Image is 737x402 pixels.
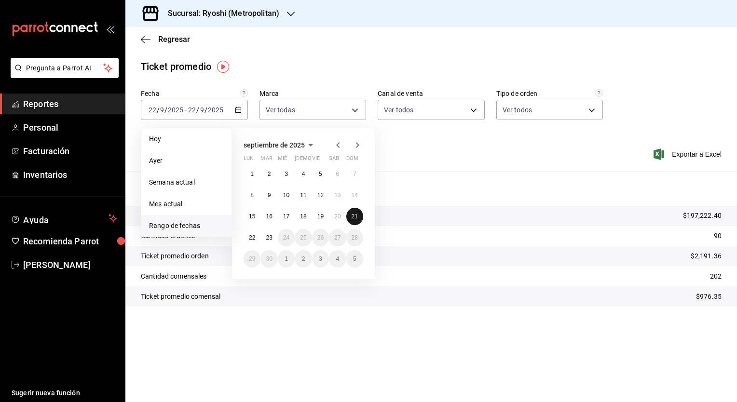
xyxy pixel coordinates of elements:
p: Ticket promedio orden [141,251,209,261]
abbr: 2 de septiembre de 2025 [268,171,271,177]
button: 2 de octubre de 2025 [295,250,312,268]
label: Marca [259,90,367,97]
button: 27 de septiembre de 2025 [329,229,346,246]
abbr: domingo [346,155,358,165]
label: Canal de venta [378,90,485,97]
label: Fecha [141,90,248,97]
abbr: 3 de octubre de 2025 [319,255,322,262]
img: Tooltip marker [217,61,229,73]
button: 23 de septiembre de 2025 [260,229,277,246]
button: Exportar a Excel [655,148,722,160]
svg: Todas las órdenes contabilizan 1 comensal a excepción de órdenes de mesa con comensales obligator... [595,89,603,97]
abbr: 21 de septiembre de 2025 [352,213,358,220]
button: 30 de septiembre de 2025 [260,250,277,268]
button: Pregunta a Parrot AI [11,58,119,78]
abbr: 27 de septiembre de 2025 [334,234,341,241]
abbr: 18 de septiembre de 2025 [300,213,306,220]
abbr: 8 de septiembre de 2025 [250,192,254,199]
abbr: 29 de septiembre de 2025 [249,255,255,262]
span: / [196,106,199,114]
abbr: 5 de octubre de 2025 [353,255,356,262]
abbr: 19 de septiembre de 2025 [317,213,324,220]
button: 2 de septiembre de 2025 [260,165,277,183]
span: Ayuda [23,213,105,224]
button: 10 de septiembre de 2025 [278,187,295,204]
button: 29 de septiembre de 2025 [244,250,260,268]
button: 1 de octubre de 2025 [278,250,295,268]
span: Sugerir nueva función [12,388,117,398]
span: Pregunta a Parrot AI [26,63,104,73]
span: Semana actual [149,177,224,188]
span: Regresar [158,35,190,44]
input: ---- [167,106,184,114]
span: Facturación [23,145,117,158]
button: 13 de septiembre de 2025 [329,187,346,204]
span: Mes actual [149,199,224,209]
button: 14 de septiembre de 2025 [346,187,363,204]
button: 8 de septiembre de 2025 [244,187,260,204]
abbr: jueves [295,155,352,165]
abbr: 30 de septiembre de 2025 [266,255,272,262]
span: Ver todos [503,105,532,115]
button: 7 de septiembre de 2025 [346,165,363,183]
input: -- [200,106,205,114]
abbr: 1 de octubre de 2025 [285,255,288,262]
abbr: 24 de septiembre de 2025 [283,234,289,241]
abbr: sábado [329,155,339,165]
p: Ticket promedio comensal [141,292,220,302]
button: 9 de septiembre de 2025 [260,187,277,204]
a: Pregunta a Parrot AI [7,70,119,80]
p: $976.35 [696,292,722,302]
input: -- [160,106,164,114]
abbr: 5 de septiembre de 2025 [319,171,322,177]
abbr: 3 de septiembre de 2025 [285,171,288,177]
span: Hoy [149,134,224,144]
p: Resumen [141,183,722,194]
abbr: 2 de octubre de 2025 [302,255,305,262]
button: 5 de octubre de 2025 [346,250,363,268]
span: Recomienda Parrot [23,235,117,248]
input: ---- [207,106,224,114]
abbr: viernes [312,155,320,165]
abbr: 13 de septiembre de 2025 [334,192,341,199]
h3: Sucursal: Ryoshi (Metropolitan) [160,8,279,19]
button: 6 de septiembre de 2025 [329,165,346,183]
label: Tipo de orden [496,90,603,97]
span: Ver todos [384,105,413,115]
span: septiembre de 2025 [244,141,305,149]
abbr: 1 de septiembre de 2025 [250,171,254,177]
button: septiembre de 2025 [244,139,316,151]
abbr: 9 de septiembre de 2025 [268,192,271,199]
button: open_drawer_menu [106,25,114,33]
button: 24 de septiembre de 2025 [278,229,295,246]
button: 3 de octubre de 2025 [312,250,329,268]
abbr: miércoles [278,155,287,165]
span: Inventarios [23,168,117,181]
span: / [205,106,207,114]
span: - [185,106,187,114]
abbr: 11 de septiembre de 2025 [300,192,306,199]
button: 1 de septiembre de 2025 [244,165,260,183]
button: 15 de septiembre de 2025 [244,208,260,225]
abbr: 23 de septiembre de 2025 [266,234,272,241]
p: $197,222.40 [683,211,722,221]
p: 90 [714,231,722,241]
abbr: 16 de septiembre de 2025 [266,213,272,220]
abbr: 17 de septiembre de 2025 [283,213,289,220]
button: Regresar [141,35,190,44]
p: $2,191.36 [691,251,722,261]
button: 21 de septiembre de 2025 [346,208,363,225]
button: 12 de septiembre de 2025 [312,187,329,204]
span: / [164,106,167,114]
span: Ver todas [266,105,295,115]
button: 19 de septiembre de 2025 [312,208,329,225]
p: 202 [710,271,722,281]
button: 17 de septiembre de 2025 [278,208,295,225]
button: 28 de septiembre de 2025 [346,229,363,246]
svg: Información delimitada a máximo 62 días. [240,89,248,97]
abbr: 12 de septiembre de 2025 [317,192,324,199]
abbr: 20 de septiembre de 2025 [334,213,341,220]
abbr: 4 de septiembre de 2025 [302,171,305,177]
